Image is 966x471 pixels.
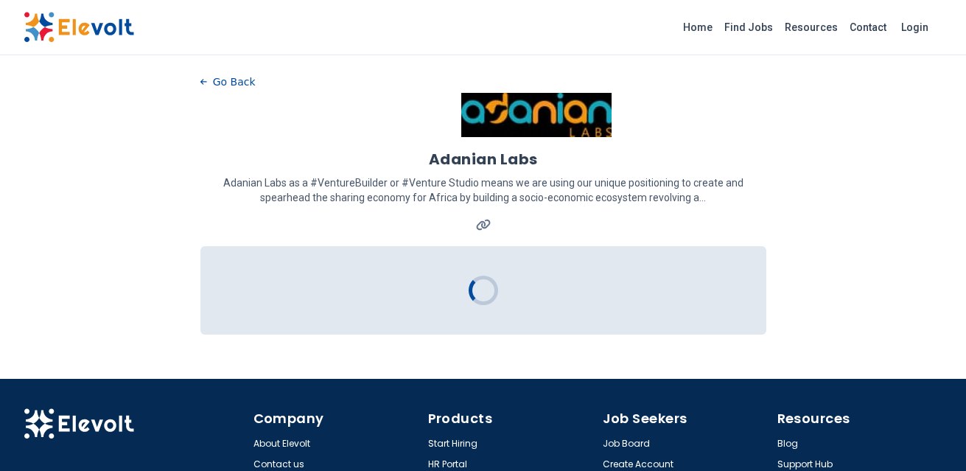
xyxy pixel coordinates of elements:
a: Support Hub [777,458,833,470]
img: Elevolt [24,12,134,43]
a: Contact [844,15,892,39]
a: Home [677,15,718,39]
a: HR Portal [428,458,467,470]
h4: Company [253,408,419,429]
a: Create Account [603,458,673,470]
h4: Products [428,408,594,429]
a: Login [892,13,937,42]
a: About Elevolt [253,438,310,450]
a: Find Jobs [718,15,779,39]
h4: Resources [777,408,943,429]
a: Resources [779,15,844,39]
a: Start Hiring [428,438,477,450]
h1: Adanian Labs [429,149,538,170]
a: Blog [777,438,798,450]
h4: Job Seekers [603,408,769,429]
a: Contact us [253,458,304,470]
p: Adanian Labs as a #VentureBuilder or #Venture Studio means we are using our unique positioning to... [200,175,766,205]
img: Elevolt [24,408,134,439]
div: Loading... [469,276,498,305]
img: Adanian Labs [461,93,612,137]
a: Job Board [603,438,650,450]
button: Go Back [200,71,256,93]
